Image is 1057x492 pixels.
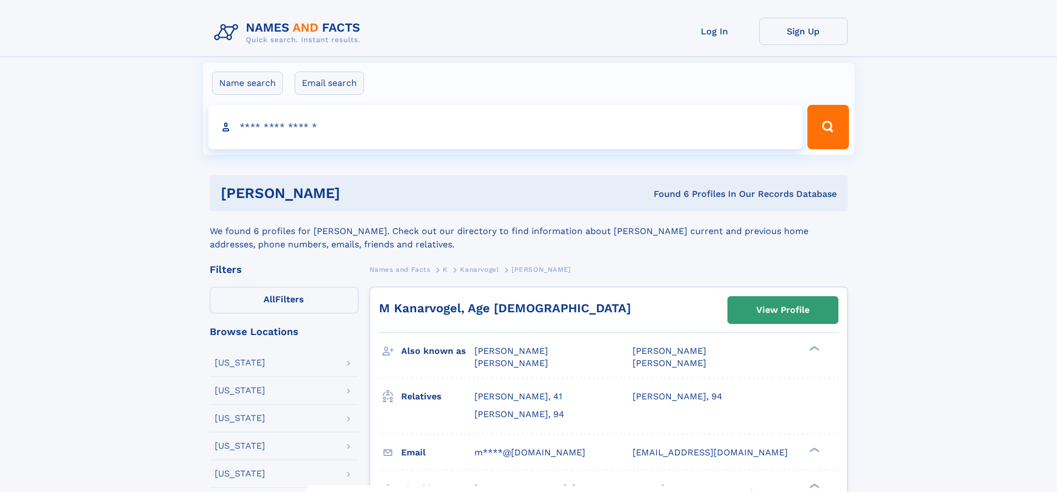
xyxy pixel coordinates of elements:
[210,265,358,275] div: Filters
[443,262,448,276] a: K
[379,301,631,315] a: M Kanarvogel, Age [DEMOGRAPHIC_DATA]
[212,72,283,95] label: Name search
[807,105,848,149] button: Search Button
[474,390,562,403] a: [PERSON_NAME], 41
[633,358,706,368] span: [PERSON_NAME]
[474,346,548,356] span: [PERSON_NAME]
[215,414,265,423] div: [US_STATE]
[401,387,474,406] h3: Relatives
[633,447,788,458] span: [EMAIL_ADDRESS][DOMAIN_NAME]
[807,446,820,453] div: ❯
[215,358,265,367] div: [US_STATE]
[370,262,431,276] a: Names and Facts
[210,327,358,337] div: Browse Locations
[210,211,848,251] div: We found 6 profiles for [PERSON_NAME]. Check out our directory to find information about [PERSON_...
[215,386,265,395] div: [US_STATE]
[460,262,499,276] a: Kanarvogel
[443,266,448,273] span: K
[633,346,706,356] span: [PERSON_NAME]
[756,297,810,323] div: View Profile
[633,390,722,403] a: [PERSON_NAME], 94
[215,442,265,450] div: [US_STATE]
[474,408,564,420] a: [PERSON_NAME], 94
[401,342,474,361] h3: Also known as
[295,72,364,95] label: Email search
[221,186,497,200] h1: [PERSON_NAME]
[215,469,265,478] div: [US_STATE]
[264,294,275,305] span: All
[210,287,358,313] label: Filters
[401,443,474,462] h3: Email
[759,18,848,45] a: Sign Up
[460,266,499,273] span: Kanarvogel
[728,297,838,323] a: View Profile
[210,18,370,48] img: Logo Names and Facts
[807,482,820,489] div: ❯
[474,358,548,368] span: [PERSON_NAME]
[497,188,837,200] div: Found 6 Profiles In Our Records Database
[807,345,820,352] div: ❯
[670,18,759,45] a: Log In
[209,105,803,149] input: search input
[512,266,571,273] span: [PERSON_NAME]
